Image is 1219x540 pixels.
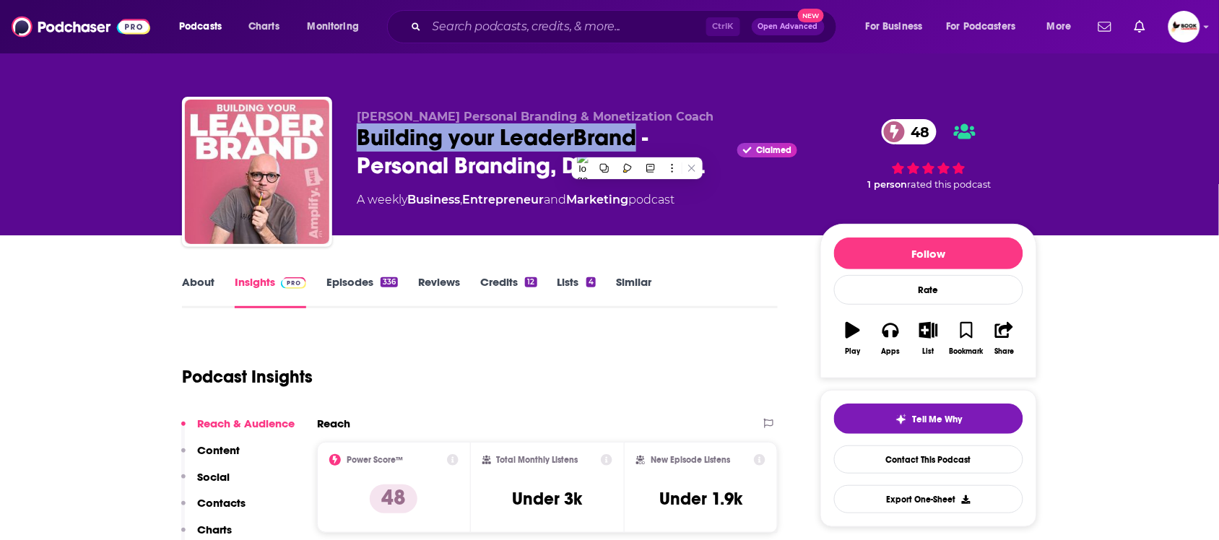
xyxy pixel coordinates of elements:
[317,417,350,430] h2: Reach
[347,455,403,465] h2: Power Score™
[758,23,818,30] span: Open Advanced
[1168,11,1200,43] button: Show profile menu
[497,455,578,465] h2: Total Monthly Listens
[181,496,246,523] button: Contacts
[181,443,240,470] button: Content
[834,313,872,365] button: Play
[512,488,582,510] h3: Under 3k
[235,275,306,308] a: InsightsPodchaser Pro
[913,414,963,425] span: Tell Me Why
[895,414,907,425] img: tell me why sparkle
[937,15,1037,38] button: open menu
[866,17,923,37] span: For Business
[1093,14,1117,39] a: Show notifications dropdown
[868,179,908,190] span: 1 person
[480,275,537,308] a: Credits12
[986,313,1023,365] button: Share
[651,455,730,465] h2: New Episode Listens
[950,347,984,356] div: Bookmark
[197,470,230,484] p: Social
[182,366,313,388] h1: Podcast Insights
[169,15,240,38] button: open menu
[896,119,937,144] span: 48
[182,275,214,308] a: About
[381,277,398,287] div: 336
[460,193,462,206] span: ,
[947,17,1016,37] span: For Podcasters
[882,119,937,144] a: 48
[947,313,985,365] button: Bookmark
[752,18,825,35] button: Open AdvancedNew
[197,443,240,457] p: Content
[1168,11,1200,43] span: Logged in as BookLaunchers
[357,191,674,209] div: A weekly podcast
[798,9,824,22] span: New
[882,347,901,356] div: Apps
[407,193,460,206] a: Business
[197,496,246,510] p: Contacts
[370,484,417,513] p: 48
[181,417,295,443] button: Reach & Audience
[616,275,651,308] a: Similar
[872,313,909,365] button: Apps
[586,277,596,287] div: 4
[181,470,230,497] button: Social
[544,193,566,206] span: and
[566,193,628,206] a: Marketing
[908,179,992,190] span: rated this podcast
[846,347,861,356] div: Play
[659,488,742,510] h3: Under 1.9k
[1168,11,1200,43] img: User Profile
[1129,14,1151,39] a: Show notifications dropdown
[706,17,740,36] span: Ctrl K
[418,275,460,308] a: Reviews
[462,193,544,206] a: Entrepreneur
[357,110,713,123] span: [PERSON_NAME] Personal Branding & Monetization Coach
[834,404,1023,434] button: tell me why sparkleTell Me Why
[834,485,1023,513] button: Export One-Sheet
[179,17,222,37] span: Podcasts
[326,275,398,308] a: Episodes336
[525,277,537,287] div: 12
[401,10,851,43] div: Search podcasts, credits, & more...
[820,110,1037,199] div: 48 1 personrated this podcast
[197,417,295,430] p: Reach & Audience
[185,100,329,244] img: Building your LeaderBrand - Personal Branding, Digital Marketing, Sales, Leadership & Entrepreneu...
[856,15,941,38] button: open menu
[834,275,1023,305] div: Rate
[756,147,791,154] span: Claimed
[558,275,596,308] a: Lists4
[923,347,934,356] div: List
[248,17,279,37] span: Charts
[834,445,1023,474] a: Contact This Podcast
[298,15,378,38] button: open menu
[197,523,232,536] p: Charts
[308,17,359,37] span: Monitoring
[910,313,947,365] button: List
[994,347,1014,356] div: Share
[12,13,150,40] img: Podchaser - Follow, Share and Rate Podcasts
[427,15,706,38] input: Search podcasts, credits, & more...
[1037,15,1090,38] button: open menu
[1047,17,1072,37] span: More
[281,277,306,289] img: Podchaser Pro
[239,15,288,38] a: Charts
[834,238,1023,269] button: Follow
